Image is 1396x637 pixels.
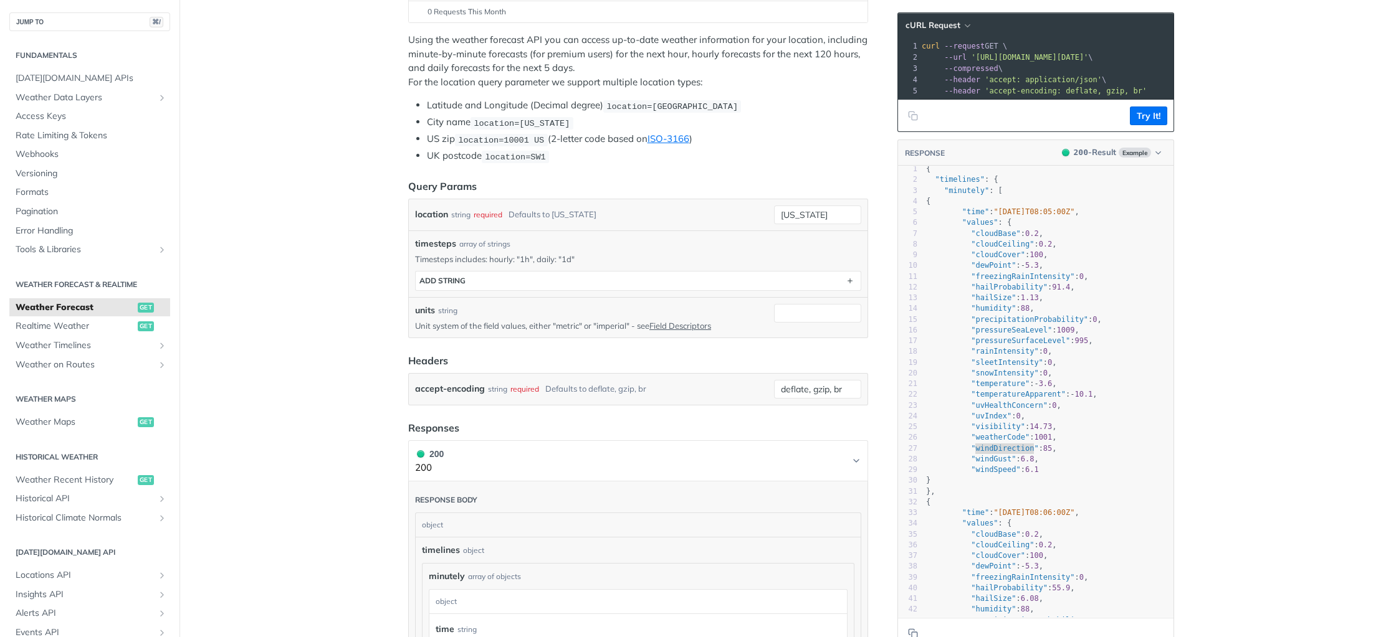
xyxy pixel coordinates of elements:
[898,303,917,314] div: 14
[926,583,1075,592] span: : ,
[971,336,1070,345] span: "pressureSurfaceLevel"
[898,540,917,550] div: 36
[1074,146,1116,159] div: - Result
[898,475,917,486] div: 30
[1070,390,1074,399] span: -
[851,456,861,466] svg: Chevron
[1057,326,1075,334] span: 1009
[1025,465,1039,474] span: 6.1
[971,401,1048,410] span: "uvHealthConcern"
[9,471,170,489] a: Weather Recent Historyget
[1030,551,1043,560] span: 100
[971,347,1038,356] span: "rainIntensity"
[16,72,167,85] span: [DATE][DOMAIN_NAME] APIs
[9,202,170,221] a: Pagination
[898,593,917,604] div: 41
[898,507,917,518] div: 33
[1074,390,1092,399] span: 10.1
[926,412,1025,420] span: : ,
[157,341,167,351] button: Show subpages for Weather Timelines
[510,380,539,398] div: required
[898,217,917,228] div: 6
[926,218,1011,227] span: : {
[9,126,170,145] a: Rate Limiting & Tokens
[9,298,170,317] a: Weather Forecastget
[971,562,1016,570] span: "dewPoint"
[971,594,1016,603] span: "hailSize"
[9,356,170,374] a: Weather on RoutesShow subpages for Weather on Routes
[415,447,444,461] div: 200
[606,101,738,111] span: location=[GEOGRAPHIC_DATA]
[898,336,917,346] div: 17
[488,380,507,398] div: string
[468,571,521,582] div: array of objects
[138,475,154,485] span: get
[9,336,170,355] a: Weather TimelinesShow subpages for Weather Timelines
[971,444,1038,453] span: "windDirection"
[898,314,917,325] div: 15
[157,590,167,600] button: Show subpages for Insights API
[898,411,917,422] div: 24
[926,616,1102,625] span: : ,
[649,321,711,331] a: Field Descriptors
[1025,530,1039,539] span: 0.2
[408,420,459,435] div: Responses
[898,465,917,475] div: 29
[9,604,170,623] a: Alerts APIShow subpages for Alerts API
[898,282,917,293] div: 12
[9,145,170,164] a: Webhooks
[509,205,596,224] div: Defaults to [US_STATE]
[9,279,170,290] h2: Weather Forecast & realtime
[648,133,689,144] a: ISO-3166
[944,186,989,195] span: "minutely"
[1025,229,1039,238] span: 0.2
[971,358,1043,367] span: "sleetIntensity"
[16,148,167,161] span: Webhooks
[1039,379,1053,388] span: 3.6
[1048,358,1052,367] span: 0
[157,93,167,103] button: Show subpages for Weather Data Layers
[926,304,1035,313] span: : ,
[898,572,917,583] div: 39
[9,394,170,405] h2: Weather Maps
[157,608,167,618] button: Show subpages for Alerts API
[971,53,1088,62] span: '[URL][DOMAIN_NAME][DATE]'
[416,513,858,537] div: object
[16,320,135,333] span: Realtime Weather
[1079,573,1084,582] span: 0
[415,320,769,331] p: Unit system of the field values, either "metric" or "imperial" - see
[419,276,466,285] div: ADD string
[898,186,917,196] div: 3
[427,149,868,163] li: UK postcode
[971,283,1048,291] span: "hailProbability"
[962,218,998,227] span: "values"
[415,447,861,475] button: 200 200200
[1052,583,1070,592] span: 55.9
[944,42,985,50] span: --request
[9,183,170,202] a: Formats
[926,444,1057,453] span: : ,
[898,164,917,174] div: 1
[1062,149,1069,156] span: 200
[898,561,917,572] div: 38
[944,87,980,95] span: --header
[971,272,1074,281] span: "freezingRainIntensity"
[1052,401,1056,410] span: 0
[898,432,917,443] div: 26
[898,529,917,540] div: 35
[16,243,154,256] span: Tools & Libraries
[901,19,974,32] button: cURL Request
[485,152,545,161] span: location=SW1
[898,604,917,615] div: 42
[408,179,477,194] div: Query Params
[415,380,485,398] label: accept-encoding
[408,353,448,368] div: Headers
[427,98,868,113] li: Latitude and Longitude (Decimal degree)
[1092,315,1097,324] span: 0
[926,326,1079,334] span: : ,
[926,207,1079,216] span: : ,
[138,321,154,331] span: get
[922,42,1007,50] span: GET \
[926,530,1043,539] span: : ,
[16,416,135,428] span: Weather Maps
